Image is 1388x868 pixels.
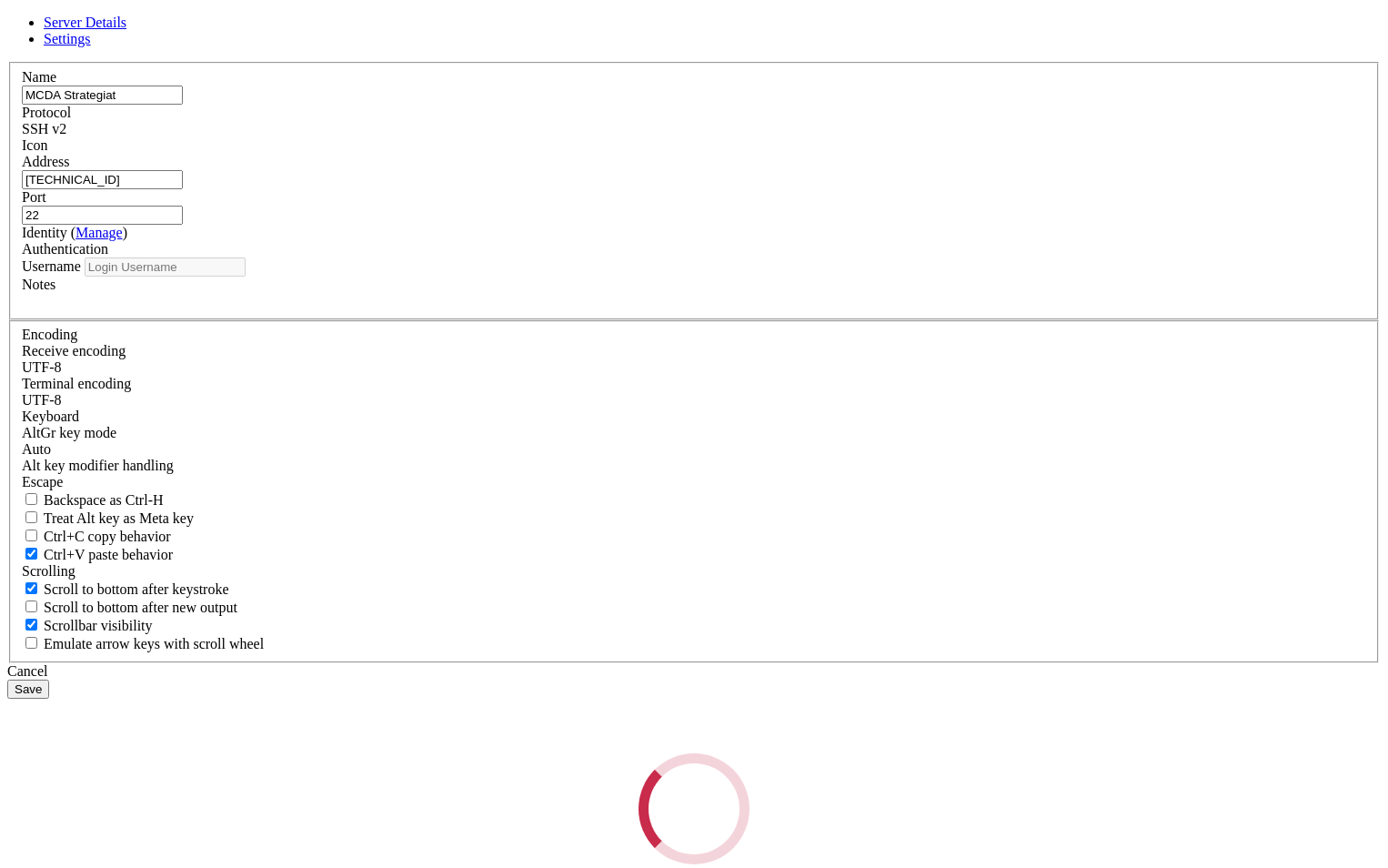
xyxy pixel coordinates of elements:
input: Backspace as Ctrl-H [25,493,37,505]
div: Escape [22,474,1366,490]
label: Encoding [22,327,77,342]
span: Emulate arrow keys with scroll wheel [44,636,264,651]
a: Server Details [44,15,126,30]
x-row: Connection timed out [7,7,1152,23]
input: Ctrl+C copy behavior [25,530,37,541]
label: Port [22,189,46,205]
input: Scrollbar visibility [25,619,37,631]
label: Username [22,258,81,274]
span: Backspace as Ctrl-H [44,492,164,508]
label: Scrolling [22,563,75,579]
div: Cancel [7,663,1381,680]
span: Auto [22,441,51,457]
label: Ctrl+V pastes if true, sends ^V to host if false. Ctrl+Shift+V sends ^V to host if true, pastes i... [22,547,173,562]
div: UTF-8 [22,359,1366,376]
input: Port Number [22,206,183,225]
div: (0, 1) [7,23,15,38]
input: Scroll to bottom after keystroke [25,582,37,594]
label: When using the alternative screen buffer, and DECCKM (Application Cursor Keys) is active, mouse w... [22,636,264,651]
input: Host Name or IP [22,170,183,189]
input: Scroll to bottom after new output [25,601,37,612]
input: Ctrl+V paste behavior [25,548,37,560]
label: Authentication [22,241,108,257]
span: UTF-8 [22,392,62,408]
span: Scroll to bottom after keystroke [44,581,229,597]
label: Address [22,154,69,169]
input: Server Name [22,86,183,105]
label: Ctrl-C copies if true, send ^C to host if false. Ctrl-Shift-C sends ^C to host if true, copies if... [22,529,171,544]
span: Ctrl+V paste behavior [44,547,173,562]
span: SSH v2 [22,121,66,136]
input: Treat Alt key as Meta key [25,511,37,523]
a: Manage [75,225,123,240]
span: Scroll to bottom after new output [44,600,237,615]
span: Ctrl+C copy behavior [44,529,171,544]
label: Set the expected encoding for data received from the host. If the encodings do not match, visual ... [22,425,116,440]
label: Name [22,69,56,85]
label: Scroll to bottom after new output. [22,600,237,615]
a: Settings [44,31,91,46]
label: Notes [22,277,55,292]
span: Treat Alt key as Meta key [44,510,194,526]
label: Identity [22,225,127,240]
label: Controls how the Alt key is handled. Escape: Send an ESC prefix. 8-Bit: Add 128 to the typed char... [22,458,174,473]
label: The vertical scrollbar mode. [22,618,153,633]
div: Auto [22,441,1366,458]
label: If true, the backspace should send BS ('\x08', aka ^H). Otherwise the backspace key should send '... [22,492,164,508]
span: ( ) [71,225,127,240]
span: Scrollbar visibility [44,618,153,633]
div: SSH v2 [22,121,1366,137]
input: Emulate arrow keys with scroll wheel [25,637,37,649]
x-row: Connecting [TECHNICAL_ID]... [7,7,1152,23]
label: The default terminal encoding. ISO-2022 enables character map translations (like graphics maps). ... [22,376,131,391]
div: UTF-8 [22,392,1366,409]
label: Set the expected encoding for data received from the host. If the encodings do not match, visual ... [22,343,126,358]
label: Protocol [22,105,71,120]
label: Whether to scroll to the bottom on any keystroke. [22,581,229,597]
label: Whether the Alt key acts as a Meta key or as a distinct Alt key. [22,510,194,526]
input: Login Username [85,257,246,277]
span: Escape [22,474,63,490]
label: Keyboard [22,409,79,424]
label: Icon [22,137,47,153]
span: UTF-8 [22,359,62,375]
button: Save [7,680,49,699]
